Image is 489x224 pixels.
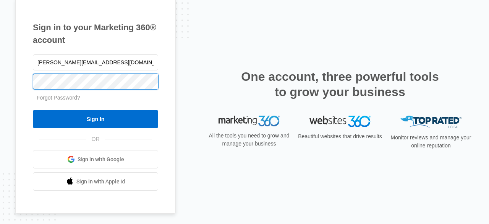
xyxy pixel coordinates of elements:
p: Beautiful websites that drive results [297,132,383,141]
img: Websites 360 [309,116,371,127]
span: Sign in with Apple Id [76,178,125,186]
img: Marketing 360 [219,116,280,126]
input: Email [33,54,158,70]
span: OR [86,135,105,143]
a: Sign in with Apple Id [33,172,158,191]
p: Monitor reviews and manage your online reputation [388,134,474,150]
h2: One account, three powerful tools to grow your business [239,69,441,100]
h1: Sign in to your Marketing 360® account [33,21,158,46]
p: All the tools you need to grow and manage your business [206,132,292,148]
a: Forgot Password? [37,95,80,101]
span: Sign in with Google [78,155,124,164]
input: Sign In [33,110,158,128]
img: Top Rated Local [400,116,461,128]
a: Sign in with Google [33,150,158,168]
